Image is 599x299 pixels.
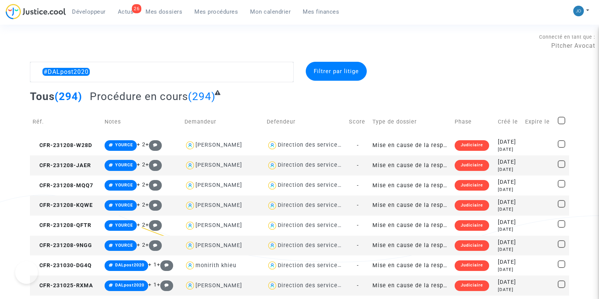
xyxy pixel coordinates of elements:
div: [DATE] [498,138,520,146]
span: + [157,261,173,268]
span: + [145,141,162,148]
div: Judiciaire [455,260,489,271]
span: + [145,202,162,208]
div: [PERSON_NAME] [195,162,242,168]
span: + [145,182,162,188]
span: (294) [188,90,216,103]
span: + 1 [148,261,157,268]
span: + 2 [137,202,145,208]
div: Direction des services judiciaires du Ministère de la Justice - Bureau FIP4 [278,262,488,269]
div: [PERSON_NAME] [195,202,242,208]
span: + 2 [137,242,145,248]
span: + [145,161,162,168]
div: [DATE] [498,258,520,266]
div: [PERSON_NAME] [195,182,242,188]
span: CFR-231030-DG4Q [33,262,92,269]
img: icon-user.svg [185,240,195,251]
img: icon-user.svg [267,220,278,231]
span: - [357,142,359,149]
span: YOURCE [115,203,133,208]
span: CFR-231208-JAER [33,162,91,169]
div: [DATE] [498,218,520,227]
td: Mise en cause de la responsabilité de l'Etat pour lenteur excessive de la Justice [370,236,452,256]
img: jc-logo.svg [6,4,66,19]
span: YOURCE [115,243,133,248]
span: CFR-231025-RXMA [33,282,93,289]
img: icon-user.svg [267,200,278,211]
div: [DATE] [498,226,520,233]
span: + 2 [137,161,145,168]
span: - [357,202,359,208]
div: Direction des services judiciaires du Ministère de la Justice - Bureau FIP4 [278,162,488,168]
div: monirith khieu [195,262,236,269]
div: Direction des services judiciaires du Ministère de la Justice - Bureau FIP4 [278,142,488,148]
span: + [145,242,162,248]
div: Judiciaire [455,280,489,291]
div: Judiciaire [455,220,489,231]
img: icon-user.svg [267,240,278,251]
a: Mon calendrier [244,6,297,17]
td: Mise en cause de la responsabilité de l'Etat pour lenteur excessive de la Justice [370,175,452,196]
span: - [357,262,359,269]
span: Mon calendrier [250,8,291,15]
div: [DATE] [498,198,520,207]
div: [DATE] [498,186,520,193]
td: Créé le [495,108,523,135]
div: Judiciaire [455,200,489,211]
a: Mes finances [297,6,345,17]
span: YOURCE [115,183,133,188]
span: YOURCE [115,163,133,168]
img: icon-user.svg [185,140,195,151]
span: Mes procédures [194,8,238,15]
div: Direction des services judiciaires du Ministère de la Justice - Bureau FIP4 [278,222,488,229]
span: - [357,242,359,249]
img: icon-user.svg [267,280,278,291]
td: Demandeur [182,108,264,135]
div: 26 [132,4,141,13]
span: - [357,222,359,229]
span: Mes dossiers [145,8,182,15]
img: 45a793c8596a0d21866ab9c5374b5e4b [573,6,584,16]
span: Procédure en cours [90,90,188,103]
span: + 2 [137,141,145,148]
div: [PERSON_NAME] [195,282,242,289]
img: icon-user.svg [267,160,278,171]
img: icon-user.svg [185,220,195,231]
span: - [357,162,359,169]
td: Phase [452,108,495,135]
iframe: Help Scout Beacon - Open [15,261,38,284]
img: icon-user.svg [185,180,195,191]
span: CFR-231208-QFTR [33,222,91,229]
span: (294) [55,90,82,103]
div: Direction des services judiciaires du Ministère de la Justice - Bureau FIP4 [278,282,488,289]
div: [DATE] [498,266,520,273]
td: Mise en cause de la responsabilité de l'Etat pour lenteur excessive de la Justice (sans requête) [370,255,452,276]
span: CFR-231208-MQQ7 [33,182,93,189]
div: Direction des services judiciaires du Ministère de la Justice - Bureau FIP4 [278,202,488,208]
td: Score [346,108,370,135]
div: Judiciaire [455,160,489,171]
span: DALpost2020 [115,263,144,268]
span: Connecté en tant que : [539,34,595,40]
td: Mise en cause de la responsabilité de l'Etat pour lenteur excessive de la Justice [370,155,452,175]
a: Développeur [66,6,112,17]
span: Mes finances [303,8,339,15]
a: Mes procédures [188,6,244,17]
img: icon-user.svg [185,200,195,211]
td: Notes [102,108,182,135]
div: Direction des services judiciaires du Ministère de la Justice - Bureau FIP4 [278,182,488,188]
div: [DATE] [498,246,520,253]
span: + 2 [137,182,145,188]
div: Judiciaire [455,140,489,151]
div: [DATE] [498,158,520,166]
div: Judiciaire [455,180,489,191]
img: icon-user.svg [267,140,278,151]
div: [PERSON_NAME] [195,222,242,229]
td: Mise en cause de la responsabilité de l'Etat pour lenteur excessive de la Justice (sans requête) [370,276,452,296]
span: YOURCE [115,142,133,147]
span: YOURCE [115,223,133,228]
span: + 1 [148,282,157,288]
img: icon-user.svg [267,180,278,191]
span: Filtrer par litige [314,68,359,75]
span: - [357,282,359,289]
